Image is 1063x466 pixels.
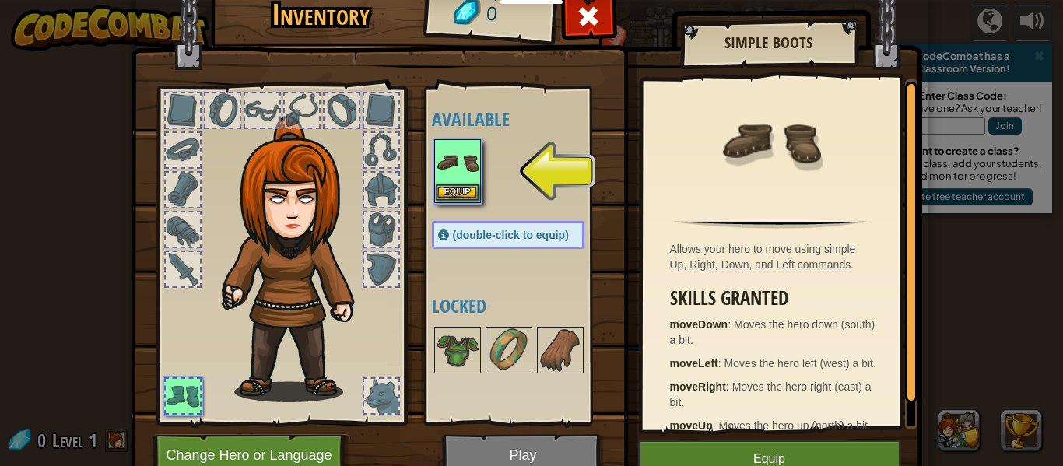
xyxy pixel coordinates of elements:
[718,357,724,370] span: :
[670,357,718,370] strong: moveLeft
[436,141,479,184] img: portrait.png
[215,116,382,402] img: hair_f2.png
[670,318,875,346] span: Moves the hero down (south) a bit.
[432,109,616,129] h4: Available
[696,34,842,51] h2: Simple Boots
[453,229,569,241] span: (double-click to equip)
[436,184,479,201] button: Equip
[436,328,479,372] img: portrait.png
[670,241,879,272] div: Allows your hero to move using simple Up, Right, Down, and Left commands.
[432,296,616,316] h4: Locked
[539,328,582,372] img: portrait.png
[670,380,726,393] strong: moveRight
[670,288,879,309] h3: Skills Granted
[670,419,713,432] strong: moveUp
[670,318,728,331] strong: moveDown
[713,419,719,432] span: :
[487,328,531,372] img: portrait.png
[720,91,821,192] img: portrait.png
[719,419,871,432] span: Moves the hero up (north) a bit.
[674,219,866,229] img: hr.png
[728,318,734,331] span: :
[726,380,732,393] span: :
[724,357,876,370] span: Moves the hero left (west) a bit.
[670,380,872,408] span: Moves the hero right (east) a bit.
